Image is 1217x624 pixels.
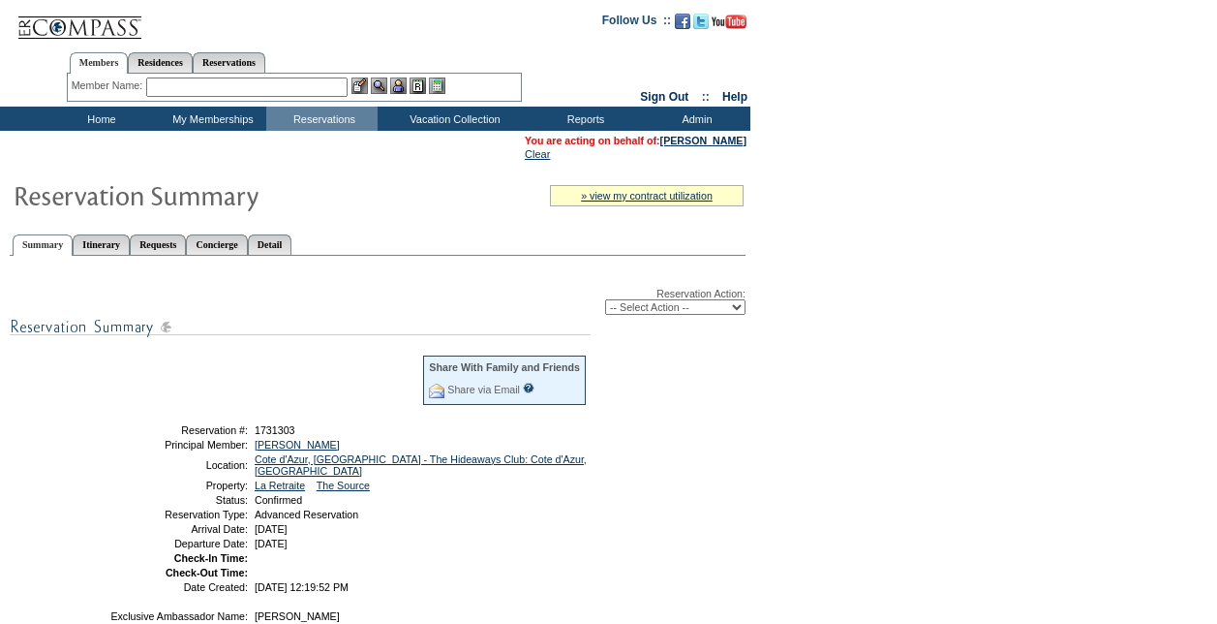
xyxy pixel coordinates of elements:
span: [PERSON_NAME] [255,610,340,622]
td: Reservation Type: [109,509,248,520]
a: The Source [317,480,370,491]
td: Date Created: [109,581,248,593]
td: Exclusive Ambassador Name: [109,610,248,622]
a: Itinerary [73,234,130,255]
a: Subscribe to our YouTube Channel [712,19,746,31]
img: Subscribe to our YouTube Channel [712,15,746,29]
a: » view my contract utilization [581,190,713,202]
td: Departure Date: [109,538,248,549]
td: Status: [109,494,248,506]
div: Reservation Action: [10,288,745,315]
span: Confirmed [255,494,302,506]
td: Reservation #: [109,424,248,436]
a: Summary [13,234,73,256]
span: Advanced Reservation [255,509,358,520]
a: Follow us on Twitter [693,19,709,31]
td: Reservations [266,107,378,131]
span: 1731303 [255,424,295,436]
img: b_calculator.gif [429,78,445,94]
img: Become our fan on Facebook [675,14,690,29]
a: La Retraite [255,480,305,491]
a: [PERSON_NAME] [255,439,340,451]
img: Reservations [410,78,426,94]
img: Impersonate [390,78,407,94]
td: Admin [639,107,750,131]
td: Location: [109,453,248,477]
span: [DATE] [255,538,288,549]
a: Cote d'Azur, [GEOGRAPHIC_DATA] - The Hideaways Club: Cote d'Azur, [GEOGRAPHIC_DATA] [255,453,587,477]
img: Follow us on Twitter [693,14,709,29]
td: Follow Us :: [602,12,671,35]
td: Property: [109,480,248,491]
span: You are acting on behalf of: [525,135,746,146]
span: [DATE] [255,523,288,535]
strong: Check-Out Time: [166,567,248,578]
img: Reservaton Summary [13,175,400,214]
a: Help [722,90,747,104]
img: View [371,78,387,94]
a: Requests [130,234,186,255]
td: Reports [528,107,639,131]
strong: Check-In Time: [174,552,248,564]
a: Concierge [186,234,247,255]
td: Vacation Collection [378,107,528,131]
div: Member Name: [72,78,146,94]
a: Become our fan on Facebook [675,19,690,31]
img: b_edit.gif [351,78,368,94]
a: [PERSON_NAME] [660,135,746,146]
span: :: [702,90,710,104]
td: Home [44,107,155,131]
img: subTtlResSummary.gif [10,315,591,339]
a: Detail [248,234,292,255]
td: Principal Member: [109,439,248,451]
input: What is this? [523,383,534,393]
a: Share via Email [447,384,520,395]
div: Share With Family and Friends [429,361,580,373]
span: [DATE] 12:19:52 PM [255,581,349,593]
a: Members [70,52,129,74]
td: My Memberships [155,107,266,131]
a: Clear [525,148,550,160]
a: Residences [128,52,193,73]
td: Arrival Date: [109,523,248,535]
a: Sign Out [640,90,688,104]
a: Reservations [193,52,265,73]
